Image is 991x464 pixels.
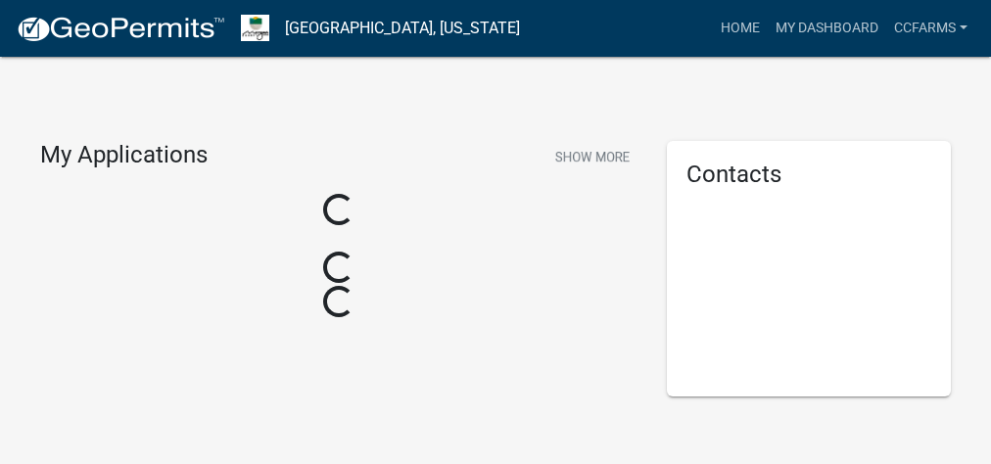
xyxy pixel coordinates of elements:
h5: Contacts [686,161,931,189]
a: My Dashboard [768,10,886,47]
a: [GEOGRAPHIC_DATA], [US_STATE] [285,12,520,45]
h4: My Applications [40,141,208,170]
a: Home [713,10,768,47]
img: Morgan County, Indiana [241,15,269,41]
a: ccfarms [886,10,975,47]
button: Show More [547,141,637,173]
